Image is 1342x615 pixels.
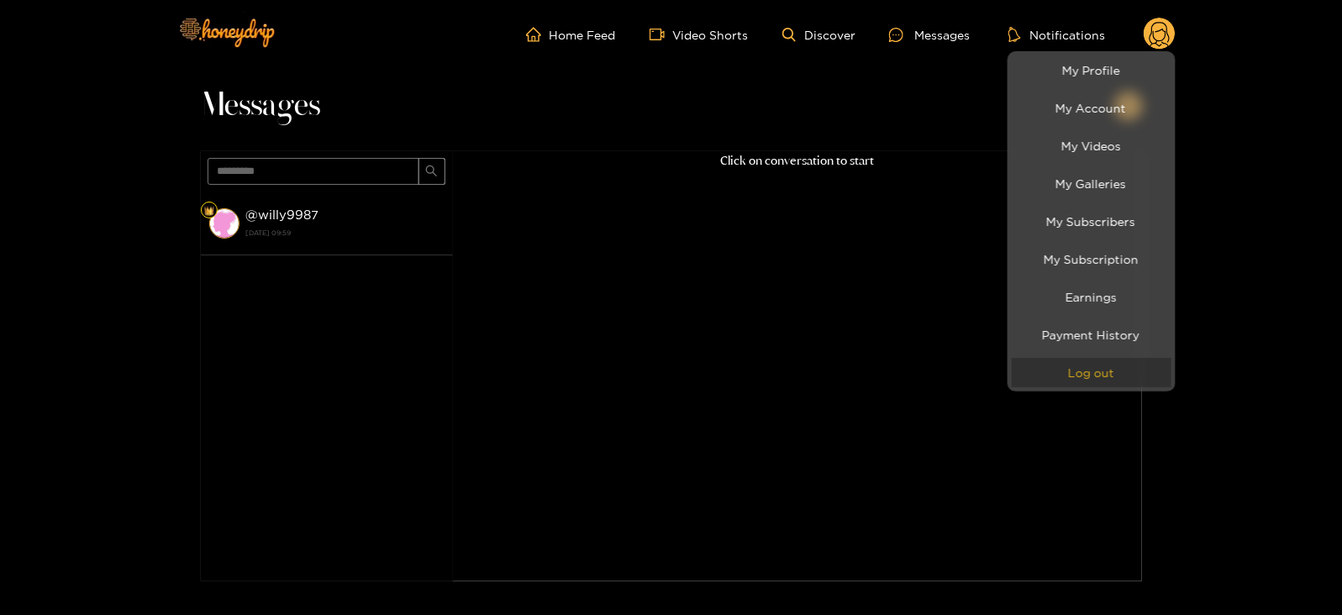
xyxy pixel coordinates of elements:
[1012,320,1171,350] a: Payment History
[1012,55,1171,85] a: My Profile
[1012,131,1171,160] a: My Videos
[1012,207,1171,236] a: My Subscribers
[1012,244,1171,274] a: My Subscription
[1012,169,1171,198] a: My Galleries
[1012,93,1171,123] a: My Account
[1012,282,1171,312] a: Earnings
[1012,358,1171,387] button: Log out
